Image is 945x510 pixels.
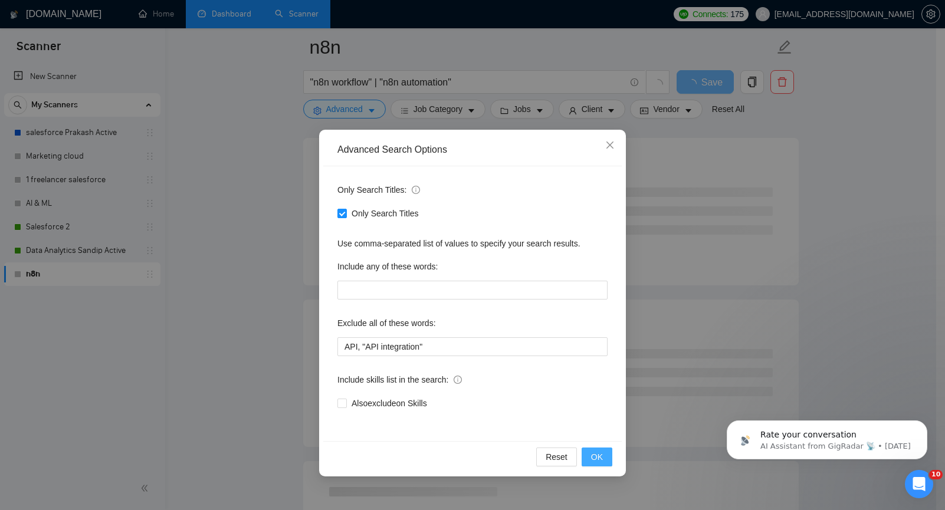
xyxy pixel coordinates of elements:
[582,448,612,466] button: OK
[536,448,577,466] button: Reset
[347,207,424,220] span: Only Search Titles
[546,450,567,463] span: Reset
[594,130,626,162] button: Close
[905,470,933,498] iframe: Intercom live chat
[929,470,943,479] span: 10
[337,373,462,386] span: Include skills list in the search:
[337,183,420,196] span: Only Search Titles:
[412,186,420,194] span: info-circle
[337,257,438,276] label: Include any of these words:
[605,140,615,150] span: close
[709,396,945,478] iframe: Intercom notifications message
[337,143,608,156] div: Advanced Search Options
[337,314,436,333] label: Exclude all of these words:
[454,376,462,384] span: info-circle
[591,450,603,463] span: OK
[347,397,432,410] span: Also exclude on Skills
[337,237,608,250] div: Use comma-separated list of values to specify your search results.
